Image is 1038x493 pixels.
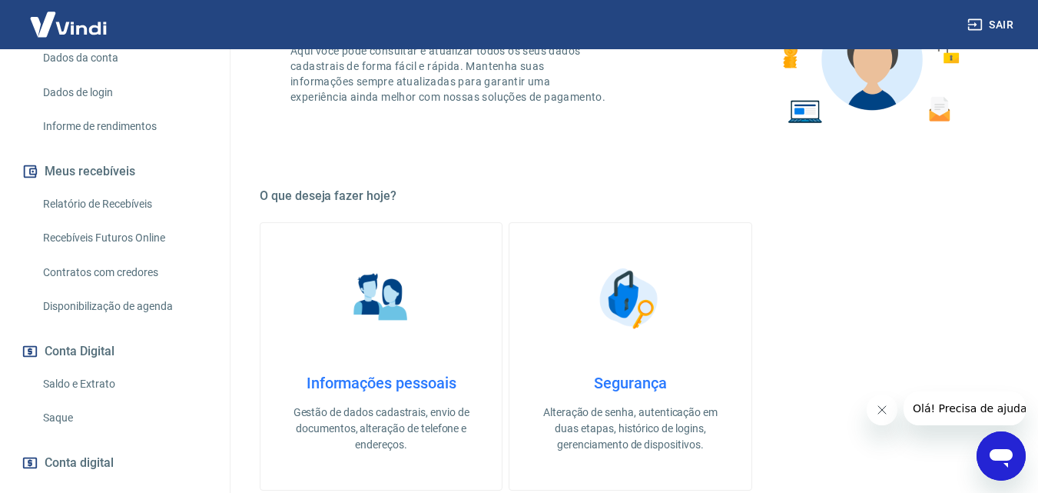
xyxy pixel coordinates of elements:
[260,222,502,491] a: Informações pessoaisInformações pessoaisGestão de dados cadastrais, envio de documentos, alteraçã...
[534,374,726,392] h4: Segurança
[592,260,668,337] img: Segurança
[37,291,211,322] a: Disponibilização de agenda
[37,111,211,142] a: Informe de rendimentos
[343,260,420,337] img: Informações pessoais
[18,1,118,48] img: Vindi
[9,11,129,23] span: Olá! Precisa de ajuda?
[534,405,726,453] p: Alteração de senha, autenticação em duas etapas, histórico de logins, gerenciamento de dispositivos.
[37,222,211,254] a: Recebíveis Futuros Online
[37,257,211,288] a: Contratos com credores
[867,395,897,425] iframe: Fechar mensagem
[45,452,114,474] span: Conta digital
[290,43,609,105] p: Aqui você pode consultar e atualizar todos os seus dados cadastrais de forma fácil e rápida. Mant...
[37,188,211,220] a: Relatório de Recebíveis
[37,402,211,434] a: Saque
[285,374,477,392] h4: Informações pessoais
[285,405,477,453] p: Gestão de dados cadastrais, envio de documentos, alteração de telefone e endereços.
[509,222,751,491] a: SegurançaSegurançaAlteração de senha, autenticação em duas etapas, histórico de logins, gerenciam...
[18,155,211,188] button: Meus recebíveis
[260,188,1001,204] h5: O que deseja fazer hoje?
[904,391,1026,425] iframe: Mensagem da empresa
[18,335,211,368] button: Conta Digital
[18,446,211,480] a: Conta digital
[964,11,1020,39] button: Sair
[37,368,211,400] a: Saldo e Extrato
[37,42,211,74] a: Dados da conta
[37,77,211,108] a: Dados de login
[977,431,1026,481] iframe: Botão para abrir a janela de mensagens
